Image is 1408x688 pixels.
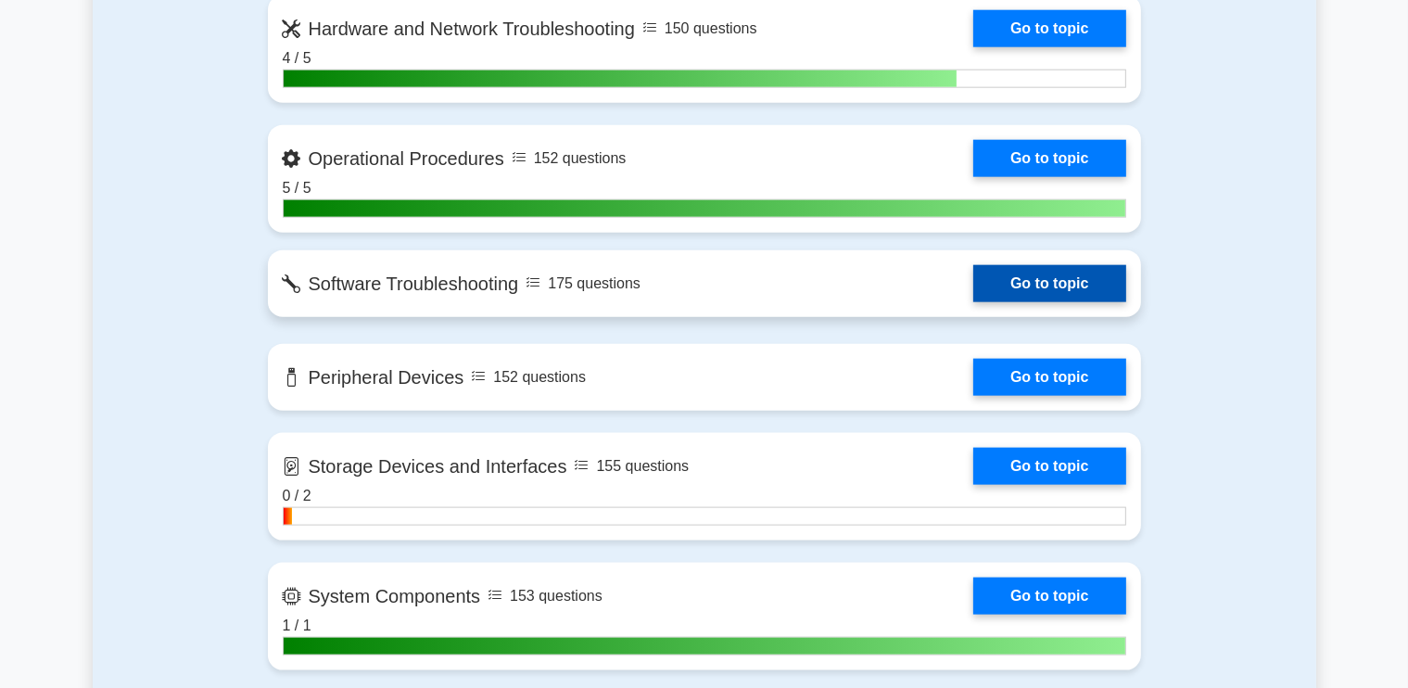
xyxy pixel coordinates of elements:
[973,578,1125,615] a: Go to topic
[973,448,1125,485] a: Go to topic
[973,359,1125,396] a: Go to topic
[973,140,1125,177] a: Go to topic
[973,265,1125,302] a: Go to topic
[973,10,1125,47] a: Go to topic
